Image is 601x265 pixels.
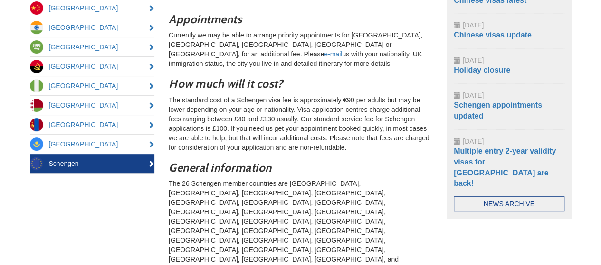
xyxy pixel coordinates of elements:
[463,137,484,145] span: [DATE]
[463,56,484,64] span: [DATE]
[30,37,155,56] a: [GEOGRAPHIC_DATA]
[454,147,556,188] a: Multiple entry 2-year validity visas for [GEOGRAPHIC_DATA] are back!
[30,96,155,115] a: [GEOGRAPHIC_DATA]
[454,101,542,120] a: Schengen appointments updated
[169,161,272,174] em: General information
[30,115,155,134] a: [GEOGRAPHIC_DATA]
[454,196,564,211] a: News Archive
[463,91,484,99] span: [DATE]
[169,12,242,26] em: Appointments
[454,66,510,74] a: Holiday closure
[30,135,155,154] a: [GEOGRAPHIC_DATA]
[169,95,432,152] p: The standard cost of a Schengen visa fee is approximately €90 per adults but may be lower dependi...
[30,18,155,37] a: [GEOGRAPHIC_DATA]
[169,30,432,68] p: Currently we may be able to arrange priority appointments for [GEOGRAPHIC_DATA], [GEOGRAPHIC_DATA...
[30,154,155,173] a: Schengen
[169,77,283,91] em: How much will it cost?
[324,50,342,58] a: e-mail
[30,76,155,95] a: [GEOGRAPHIC_DATA]
[454,31,532,39] a: Chinese visas update
[30,57,155,76] a: [GEOGRAPHIC_DATA]
[463,21,484,29] span: [DATE]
